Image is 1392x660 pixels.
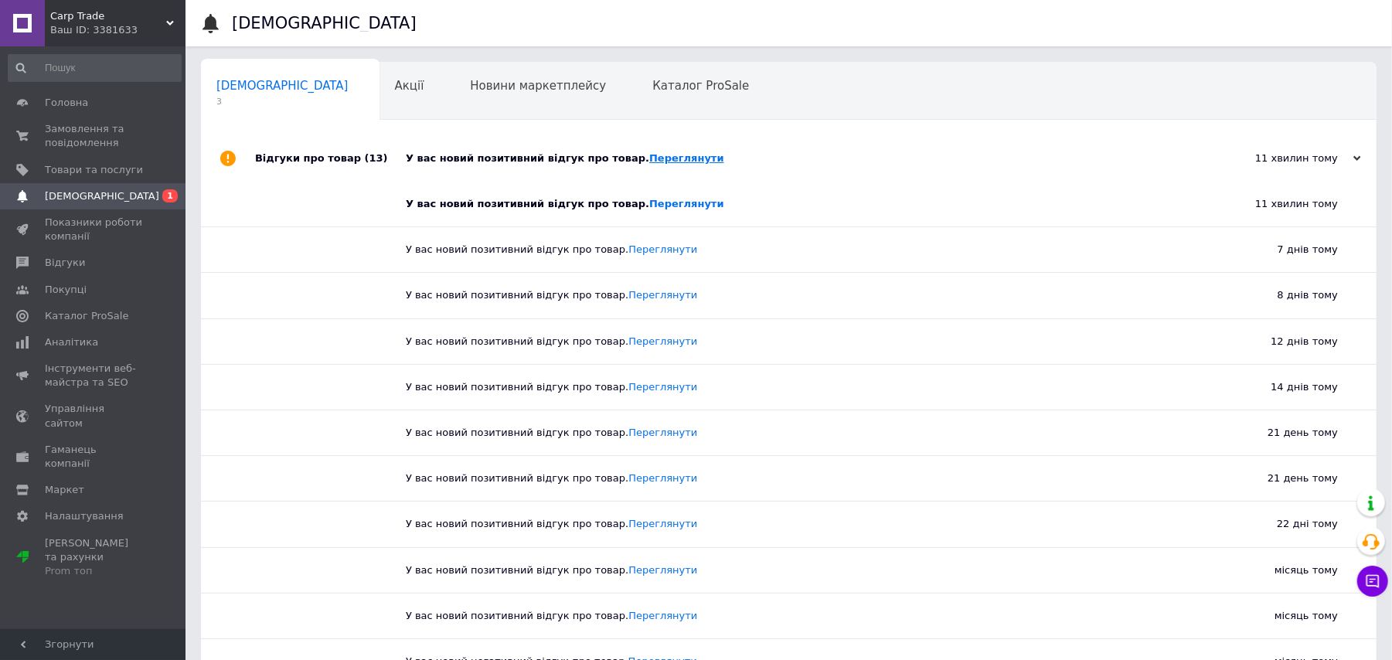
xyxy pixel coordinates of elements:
a: Переглянути [628,243,697,255]
span: Carp Trade [50,9,166,23]
div: 8 днів тому [1183,273,1377,318]
div: У вас новий позитивний відгук про товар. [406,609,1183,623]
a: Переглянути [628,381,697,393]
div: 21 день тому [1183,410,1377,455]
span: Головна [45,96,88,110]
span: Маркет [45,483,84,497]
div: У вас новий позитивний відгук про товар. [406,288,1183,302]
div: У вас новий позитивний відгук про товар. [406,471,1183,485]
span: 3 [216,96,349,107]
span: [DEMOGRAPHIC_DATA] [45,189,159,203]
div: У вас новий позитивний відгук про товар. [406,517,1183,531]
div: 7 днів тому [1183,227,1377,272]
div: Ваш ID: 3381633 [50,23,185,37]
span: Управління сайтом [45,402,143,430]
input: Пошук [8,54,182,82]
span: Гаманець компанії [45,443,143,471]
div: У вас новий позитивний відгук про товар. [406,335,1183,349]
div: місяць тому [1183,594,1377,638]
span: Аналітика [45,335,98,349]
span: Акції [395,79,424,93]
span: Покупці [45,283,87,297]
h1: [DEMOGRAPHIC_DATA] [232,14,417,32]
span: Відгуки [45,256,85,270]
div: 11 хвилин тому [1207,151,1361,165]
span: Показники роботи компанії [45,216,143,243]
div: місяць тому [1183,548,1377,593]
a: Переглянути [628,472,697,484]
a: Переглянути [628,427,697,438]
div: 22 дні тому [1183,502,1377,546]
span: Замовлення та повідомлення [45,122,143,150]
div: 12 днів тому [1183,319,1377,364]
span: Каталог ProSale [45,309,128,323]
a: Переглянути [628,289,697,301]
div: У вас новий позитивний відгук про товар. [406,243,1183,257]
div: У вас новий позитивний відгук про товар. [406,426,1183,440]
span: Новини маркетплейсу [470,79,606,93]
a: Переглянути [628,335,697,347]
a: Переглянути [628,518,697,529]
div: Prom топ [45,564,143,578]
div: 14 днів тому [1183,365,1377,410]
span: 1 [162,189,178,202]
a: Переглянути [649,152,724,164]
div: У вас новий позитивний відгук про товар. [406,563,1183,577]
div: У вас новий позитивний відгук про товар. [406,197,1183,211]
div: У вас новий позитивний відгук про товар. [406,151,1207,165]
div: 11 хвилин тому [1183,182,1377,226]
a: Переглянути [649,198,724,209]
span: (13) [365,152,388,164]
a: Переглянути [628,564,697,576]
div: У вас новий позитивний відгук про товар. [406,380,1183,394]
span: Інструменти веб-майстра та SEO [45,362,143,390]
span: Каталог ProSale [652,79,749,93]
span: Налаштування [45,509,124,523]
div: 21 день тому [1183,456,1377,501]
span: [PERSON_NAME] та рахунки [45,536,143,579]
span: [DEMOGRAPHIC_DATA] [216,79,349,93]
button: Чат з покупцем [1357,566,1388,597]
a: Переглянути [628,610,697,621]
div: Відгуки про товар [255,135,406,182]
span: Товари та послуги [45,163,143,177]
